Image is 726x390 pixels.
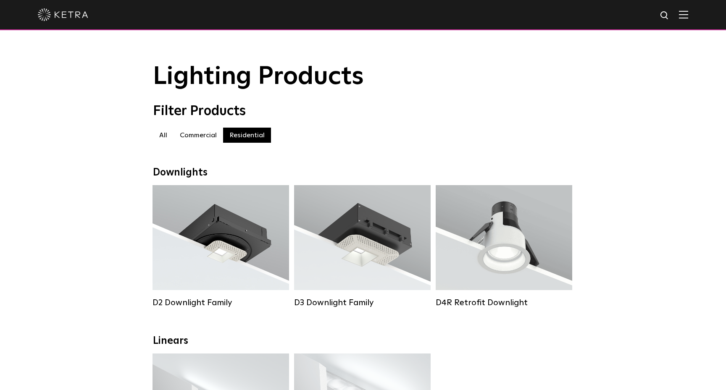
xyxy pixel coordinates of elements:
div: D2 Downlight Family [153,298,289,308]
label: Residential [223,128,271,143]
div: Downlights [153,167,573,179]
label: Commercial [174,128,223,143]
div: Filter Products [153,103,573,119]
label: All [153,128,174,143]
img: ketra-logo-2019-white [38,8,88,21]
a: D2 Downlight Family Lumen Output:1200Colors:White / Black / Gloss Black / Silver / Bronze / Silve... [153,185,289,307]
a: D3 Downlight Family Lumen Output:700 / 900 / 1100Colors:White / Black / Silver / Bronze / Paintab... [294,185,431,307]
img: Hamburger%20Nav.svg [679,10,688,18]
span: Lighting Products [153,64,364,89]
div: Linears [153,335,573,347]
div: D3 Downlight Family [294,298,431,308]
div: D4R Retrofit Downlight [436,298,572,308]
a: D4R Retrofit Downlight Lumen Output:800Colors:White / BlackBeam Angles:15° / 25° / 40° / 60°Watta... [436,185,572,307]
img: search icon [660,10,670,21]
